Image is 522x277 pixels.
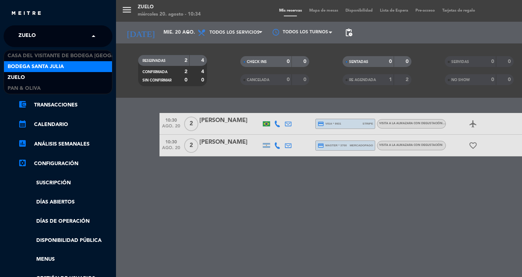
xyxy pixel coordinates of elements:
[18,29,36,44] span: Zuelo
[18,159,112,168] a: Configuración
[8,63,64,71] span: Bodega Santa Julia
[8,52,190,60] span: Casa del Visitante de Bodega [GEOGRAPHIC_DATA][PERSON_NAME]
[18,179,112,187] a: Suscripción
[18,198,112,206] a: Días abiertos
[18,255,112,264] a: Menus
[8,74,25,82] span: Zuelo
[18,140,112,148] a: assessmentANÁLISIS SEMANALES
[18,159,27,167] i: settings_applications
[18,120,112,129] a: calendar_monthCalendario
[18,101,112,109] a: account_balance_walletTransacciones
[18,217,112,226] a: Días de Operación
[11,11,42,16] img: MEITRE
[344,28,353,37] span: pending_actions
[18,236,112,245] a: Disponibilidad pública
[18,119,27,128] i: calendar_month
[18,100,27,109] i: account_balance_wallet
[8,84,41,93] span: Pan & Oliva
[18,139,27,148] i: assessment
